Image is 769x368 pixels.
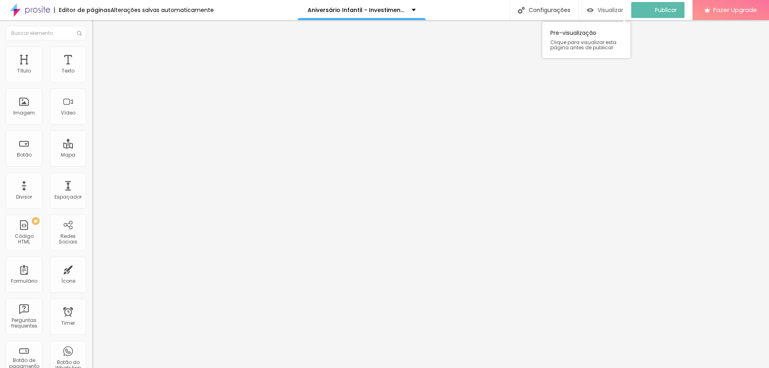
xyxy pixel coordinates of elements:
[587,7,594,14] img: view-1.svg
[77,31,82,36] img: Icone
[62,68,74,74] div: Texto
[54,7,111,13] div: Editor de páginas
[111,7,214,13] div: Alterações salvas automaticamente
[61,152,75,158] div: Mapa
[54,194,82,200] div: Espaçador
[631,2,684,18] button: Publicar
[655,7,677,13] span: Publicar
[17,68,31,74] div: Título
[542,22,630,58] div: Pre-visualização
[6,26,86,40] input: Buscar elemento
[92,20,769,368] iframe: Editor
[11,278,37,284] div: Formulário
[61,110,75,116] div: Vídeo
[308,7,406,13] p: Aniversário Infantil - Investimento.
[52,233,84,245] div: Redes Sociais
[598,7,623,13] span: Visualizar
[16,194,32,200] div: Divisor
[550,40,622,50] span: Clique para visualizar esta página antes de publicar.
[8,318,40,329] div: Perguntas frequentes
[61,320,75,326] div: Timer
[61,278,75,284] div: Ícone
[518,7,525,14] img: Icone
[17,152,32,158] div: Botão
[713,6,757,13] span: Fazer Upgrade
[579,2,631,18] button: Visualizar
[8,233,40,245] div: Código HTML
[13,110,35,116] div: Imagem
